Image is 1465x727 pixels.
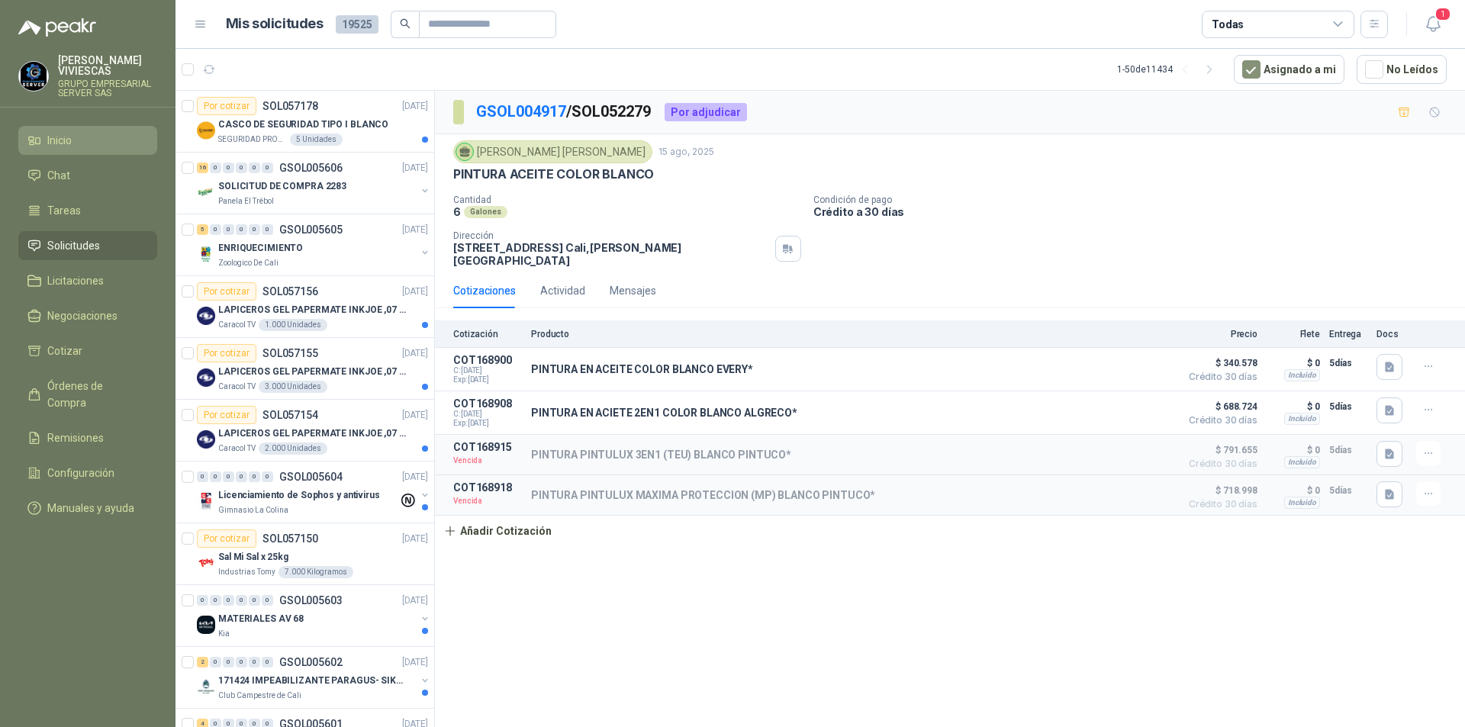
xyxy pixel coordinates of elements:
[197,282,256,301] div: Por cotizar
[279,595,343,606] p: GSOL005603
[197,591,431,640] a: 0 0 0 0 0 0 GSOL005603[DATE] Company LogoMATERIALES AV 68Kia
[531,449,791,461] p: PINTURA PINTULUX 3EN1 (TEU) BLANCO PINTUCO*
[1181,500,1257,509] span: Crédito 30 días
[218,566,275,578] p: Industrias Tomy
[197,406,256,424] div: Por cotizar
[18,18,96,37] img: Logo peakr
[197,677,215,696] img: Company Logo
[223,595,234,606] div: 0
[402,470,428,484] p: [DATE]
[47,500,134,516] span: Manuales y ayuda
[236,595,247,606] div: 0
[197,657,208,667] div: 2
[47,132,72,149] span: Inicio
[402,594,428,608] p: [DATE]
[453,195,801,205] p: Cantidad
[476,102,566,121] a: GSOL004917
[223,471,234,482] div: 0
[453,366,522,375] span: C: [DATE]
[210,162,221,173] div: 0
[453,140,652,163] div: [PERSON_NAME] [PERSON_NAME]
[259,319,327,331] div: 1.000 Unidades
[218,319,256,331] p: Caracol TV
[453,481,522,494] p: COT168918
[1434,7,1451,21] span: 1
[453,354,522,366] p: COT168900
[1267,441,1320,459] p: $ 0
[47,167,70,184] span: Chat
[218,628,230,640] p: Kia
[1419,11,1447,38] button: 1
[249,657,260,667] div: 0
[1329,354,1367,372] p: 5 días
[262,101,318,111] p: SOL057178
[218,195,274,207] p: Panela El Trébol
[262,286,318,297] p: SOL057156
[47,343,82,359] span: Cotizar
[658,145,714,159] p: 15 ago, 2025
[236,657,247,667] div: 0
[197,162,208,173] div: 16
[402,346,428,361] p: [DATE]
[453,282,516,299] div: Cotizaciones
[1329,481,1367,500] p: 5 días
[19,62,48,91] img: Company Logo
[402,161,428,175] p: [DATE]
[453,205,461,218] p: 6
[665,103,747,121] div: Por adjudicar
[197,97,256,115] div: Por cotizar
[197,492,215,510] img: Company Logo
[175,523,434,585] a: Por cotizarSOL057150[DATE] Company LogoSal Mi Sal x 25kgIndustrias Tomy7.000 Kilogramos
[249,162,260,173] div: 0
[175,91,434,153] a: Por cotizarSOL057178[DATE] Company LogoCASCO DE SEGURIDAD TIPO I BLANCOSEGURIDAD PROVISER LTDA5 U...
[453,441,522,453] p: COT168915
[197,430,215,449] img: Company Logo
[197,554,215,572] img: Company Logo
[453,419,522,428] span: Exp: [DATE]
[279,657,343,667] p: GSOL005602
[18,161,157,190] a: Chat
[18,266,157,295] a: Licitaciones
[453,410,522,419] span: C: [DATE]
[236,162,247,173] div: 0
[197,468,431,516] a: 0 0 0 0 0 0 GSOL005604[DATE] Company LogoLicenciamiento de Sophos y antivirusGimnasio La Colina
[402,408,428,423] p: [DATE]
[531,407,797,419] p: PINTURA EN ACIETE 2EN1 COLOR BLANCO ALGRECO*
[476,100,652,124] p: / SOL052279
[1376,329,1407,339] p: Docs
[218,690,301,702] p: Club Campestre de Cali
[249,224,260,235] div: 0
[1181,481,1257,500] span: $ 718.998
[223,224,234,235] div: 0
[279,566,353,578] div: 7.000 Kilogramos
[262,348,318,359] p: SOL057155
[453,329,522,339] p: Cotización
[18,336,157,365] a: Cotizar
[47,465,114,481] span: Configuración
[175,400,434,462] a: Por cotizarSOL057154[DATE] Company LogoLAPICEROS GEL PAPERMATE INKJOE ,07 1 LOGO 1 TINTACaracol T...
[279,224,343,235] p: GSOL005605
[1284,497,1320,509] div: Incluido
[453,230,769,241] p: Dirección
[1329,397,1367,416] p: 5 días
[453,494,522,509] p: Vencida
[47,272,104,289] span: Licitaciones
[1267,481,1320,500] p: $ 0
[1181,416,1257,425] span: Crédito 30 días
[610,282,656,299] div: Mensajes
[58,55,157,76] p: [PERSON_NAME] VIVIESCAS
[58,79,157,98] p: GRUPO EMPRESARIAL SERVER SAS
[175,276,434,338] a: Por cotizarSOL057156[DATE] Company LogoLAPICEROS GEL PAPERMATE INKJOE ,07 1 LOGO 1 TINTACaracol T...
[218,365,408,379] p: LAPICEROS GEL PAPERMATE INKJOE ,07 1 LOGO 1 TINTA
[18,458,157,487] a: Configuración
[236,224,247,235] div: 0
[197,159,431,207] a: 16 0 0 0 0 0 GSOL005606[DATE] Company LogoSOLICITUD DE COMPRA 2283Panela El Trébol
[197,616,215,634] img: Company Logo
[290,133,343,146] div: 5 Unidades
[197,529,256,548] div: Por cotizar
[1181,354,1257,372] span: $ 340.578
[262,595,273,606] div: 0
[262,410,318,420] p: SOL057154
[813,205,1459,218] p: Crédito a 30 días
[18,372,157,417] a: Órdenes de Compra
